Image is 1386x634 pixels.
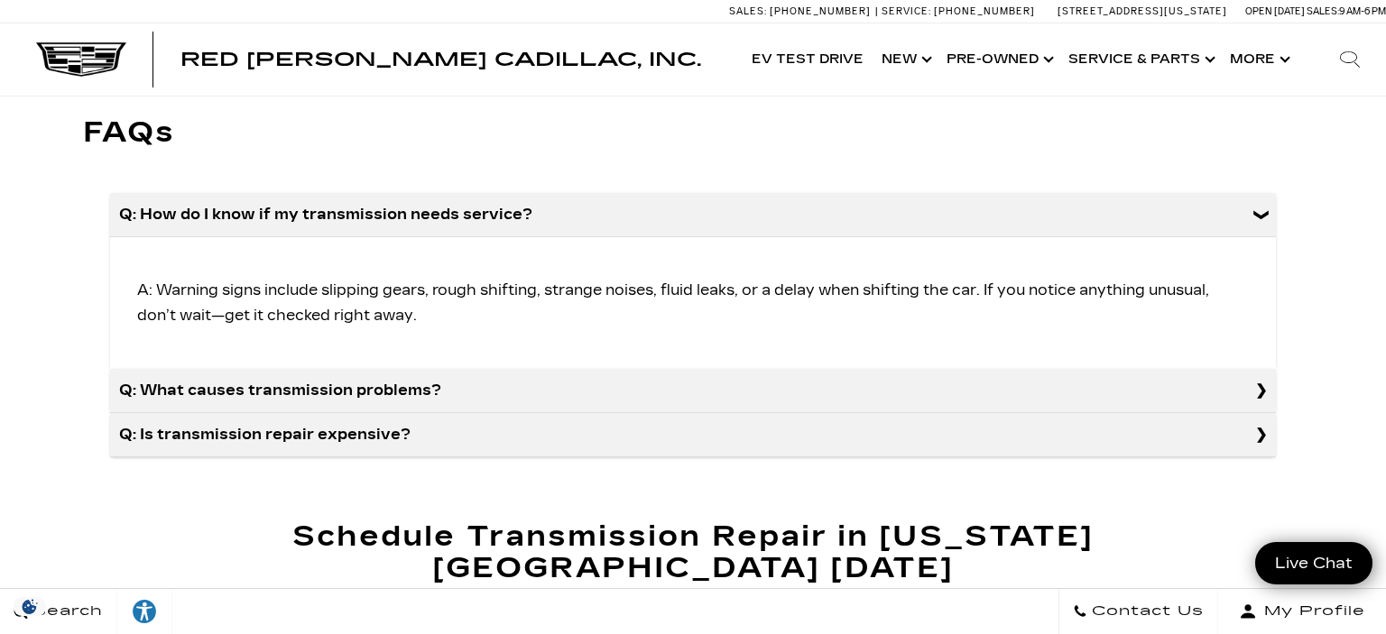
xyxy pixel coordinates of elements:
[1059,23,1221,96] a: Service & Parts
[292,519,1094,585] strong: Schedule Transmission Repair in [US_STATE][GEOGRAPHIC_DATA] [DATE]
[1257,599,1365,624] span: My Profile
[934,5,1035,17] span: [PHONE_NUMBER]
[770,5,871,17] span: [PHONE_NUMBER]
[938,23,1059,96] a: Pre-Owned
[743,23,873,96] a: EV Test Drive
[873,23,938,96] a: New
[1058,589,1218,634] a: Contact Us
[729,5,767,17] span: Sales:
[9,597,51,616] section: Click to Open Cookie Consent Modal
[117,589,172,634] a: Explore your accessibility options
[9,597,51,616] img: Opt-Out Icon
[875,6,1039,16] a: Service: [PHONE_NUMBER]
[110,193,1276,237] summary: Q: How do I know if my transmission needs service?
[180,51,701,69] a: Red [PERSON_NAME] Cadillac, Inc.
[83,115,175,150] strong: FAQs
[882,5,931,17] span: Service:
[28,599,103,624] span: Search
[1221,23,1296,96] button: More
[180,49,701,70] span: Red [PERSON_NAME] Cadillac, Inc.
[1245,5,1305,17] span: Open [DATE]
[110,369,1276,413] summary: Q: What causes transmission problems?
[729,6,875,16] a: Sales: [PHONE_NUMBER]
[110,413,1276,457] summary: Q: Is transmission repair expensive?
[1314,23,1386,96] div: Search
[1307,5,1339,17] span: Sales:
[1058,5,1227,17] a: [STREET_ADDRESS][US_STATE]
[1266,553,1362,574] span: Live Chat
[117,598,171,625] div: Explore your accessibility options
[1255,542,1372,584] a: Live Chat
[128,269,1258,337] p: A: Warning signs include slipping gears, rough shifting, strange noises, fluid leaks, or a delay ...
[1339,5,1386,17] span: 9 AM-6 PM
[1087,599,1204,624] span: Contact Us
[1218,589,1386,634] button: Open user profile menu
[36,42,126,77] img: Cadillac Dark Logo with Cadillac White Text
